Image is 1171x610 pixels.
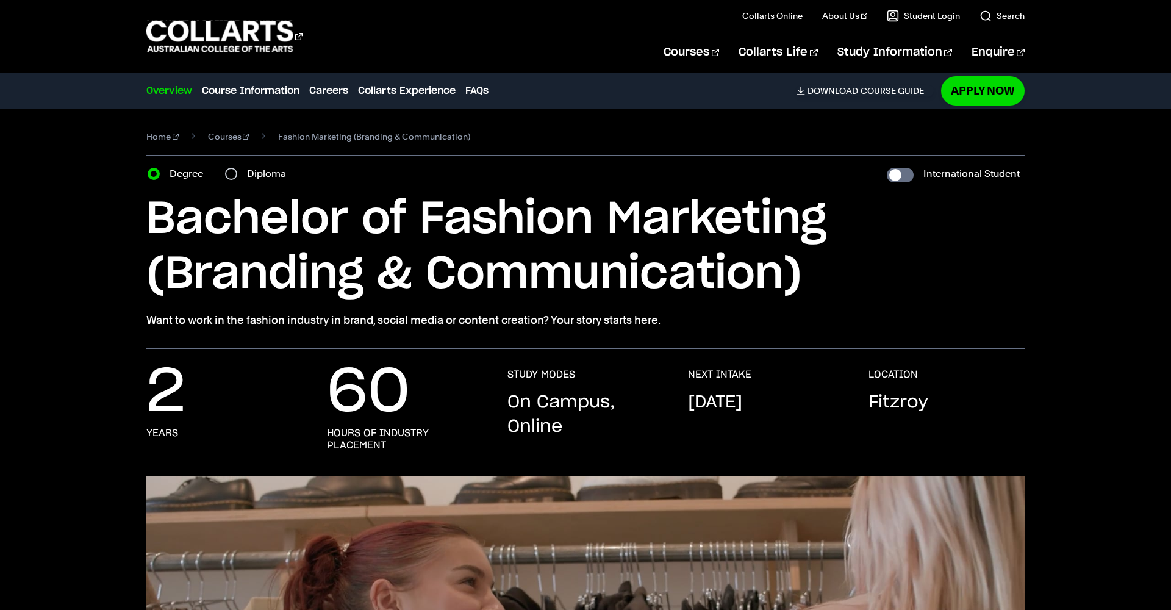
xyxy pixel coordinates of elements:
a: Student Login [887,10,960,22]
p: 60 [327,368,410,417]
a: Courses [664,32,719,73]
a: Home [146,128,179,145]
p: Fitzroy [868,390,928,415]
span: Fashion Marketing (Branding & Communication) [278,128,470,145]
p: Want to work in the fashion industry in brand, social media or content creation? Your story start... [146,312,1025,329]
p: On Campus, Online [507,390,664,439]
a: DownloadCourse Guide [797,85,934,96]
a: Study Information [837,32,952,73]
a: Collarts Online [742,10,803,22]
h3: hours of industry placement [327,427,483,451]
a: Search [979,10,1025,22]
a: Collarts Experience [358,84,456,98]
a: Course Information [202,84,299,98]
a: Enquire [972,32,1025,73]
h1: Bachelor of Fashion Marketing (Branding & Communication) [146,192,1025,302]
a: Apply Now [941,76,1025,105]
label: Diploma [247,165,293,182]
h3: years [146,427,178,439]
p: 2 [146,368,185,417]
a: Overview [146,84,192,98]
span: Download [808,85,858,96]
label: International Student [923,165,1020,182]
label: Degree [170,165,210,182]
a: FAQs [465,84,489,98]
h3: LOCATION [868,368,918,381]
a: Courses [208,128,249,145]
p: [DATE] [688,390,742,415]
div: Go to homepage [146,19,303,54]
a: About Us [822,10,867,22]
a: Careers [309,84,348,98]
h3: STUDY MODES [507,368,575,381]
h3: NEXT INTAKE [688,368,751,381]
a: Collarts Life [739,32,817,73]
